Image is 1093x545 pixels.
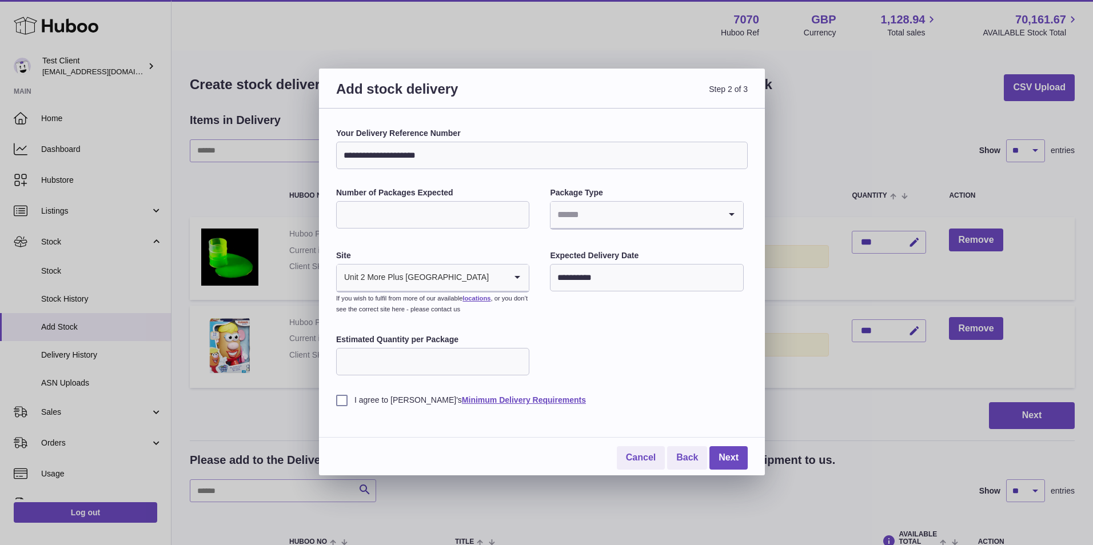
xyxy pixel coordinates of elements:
label: Site [336,250,529,261]
input: Search for option [551,202,720,228]
a: locations [462,295,490,302]
label: Number of Packages Expected [336,187,529,198]
small: If you wish to fulfil from more of our available , or you don’t see the correct site here - pleas... [336,295,528,312]
a: Next [709,446,748,470]
label: Your Delivery Reference Number [336,128,748,139]
span: Unit 2 More Plus [GEOGRAPHIC_DATA] [337,265,489,291]
label: Estimated Quantity per Package [336,334,529,345]
label: Package Type [550,187,743,198]
label: I agree to [PERSON_NAME]'s [336,395,748,406]
span: Step 2 of 3 [542,80,748,111]
a: Cancel [617,446,665,470]
a: Back [667,446,707,470]
div: Search for option [551,202,743,229]
a: Minimum Delivery Requirements [462,395,586,404]
label: Expected Delivery Date [550,250,743,261]
input: Search for option [489,265,506,291]
h3: Add stock delivery [336,80,542,111]
div: Search for option [337,265,529,292]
